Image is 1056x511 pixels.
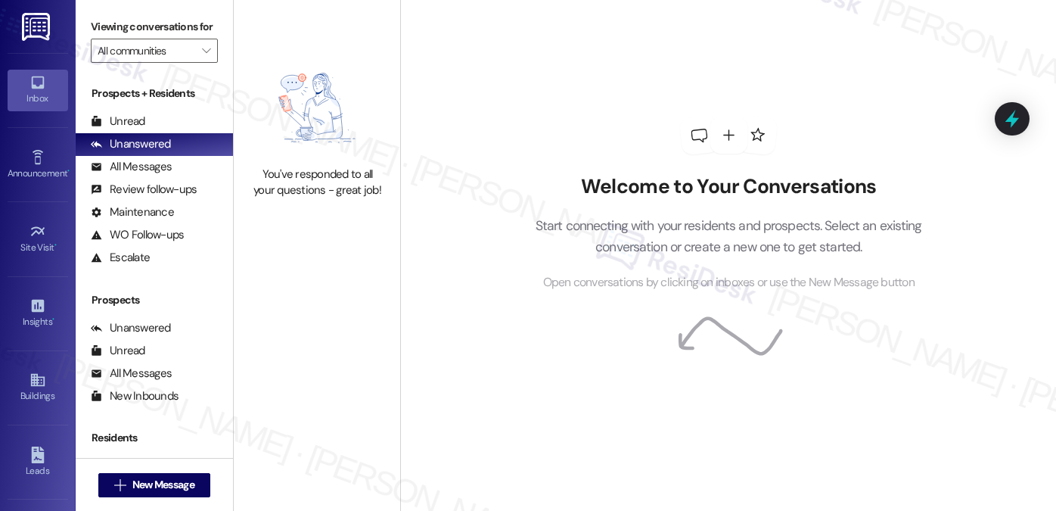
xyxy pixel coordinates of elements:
[54,240,57,251] span: •
[512,175,945,199] h2: Welcome to Your Conversations
[67,166,70,176] span: •
[250,57,384,159] img: empty-state
[22,13,53,41] img: ResiDesk Logo
[512,215,945,258] p: Start connecting with your residents and prospects. Select an existing conversation or create a n...
[132,477,194,493] span: New Message
[76,292,233,308] div: Prospects
[91,227,184,243] div: WO Follow-ups
[8,442,68,483] a: Leads
[202,45,210,57] i: 
[76,86,233,101] div: Prospects + Residents
[91,204,174,220] div: Maintenance
[8,70,68,111] a: Inbox
[91,136,171,152] div: Unanswered
[52,314,54,325] span: •
[91,182,197,198] div: Review follow-ups
[91,320,171,336] div: Unanswered
[91,114,145,129] div: Unread
[91,366,172,382] div: All Messages
[91,15,218,39] label: Viewing conversations for
[76,430,233,446] div: Residents
[91,343,145,359] div: Unread
[250,167,384,199] div: You've responded to all your questions - great job!
[8,293,68,334] a: Insights •
[91,250,150,266] div: Escalate
[98,473,210,497] button: New Message
[91,159,172,175] div: All Messages
[114,479,126,491] i: 
[98,39,194,63] input: All communities
[8,219,68,260] a: Site Visit •
[91,388,179,404] div: New Inbounds
[543,273,915,292] span: Open conversations by clicking on inboxes or use the New Message button
[8,367,68,408] a: Buildings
